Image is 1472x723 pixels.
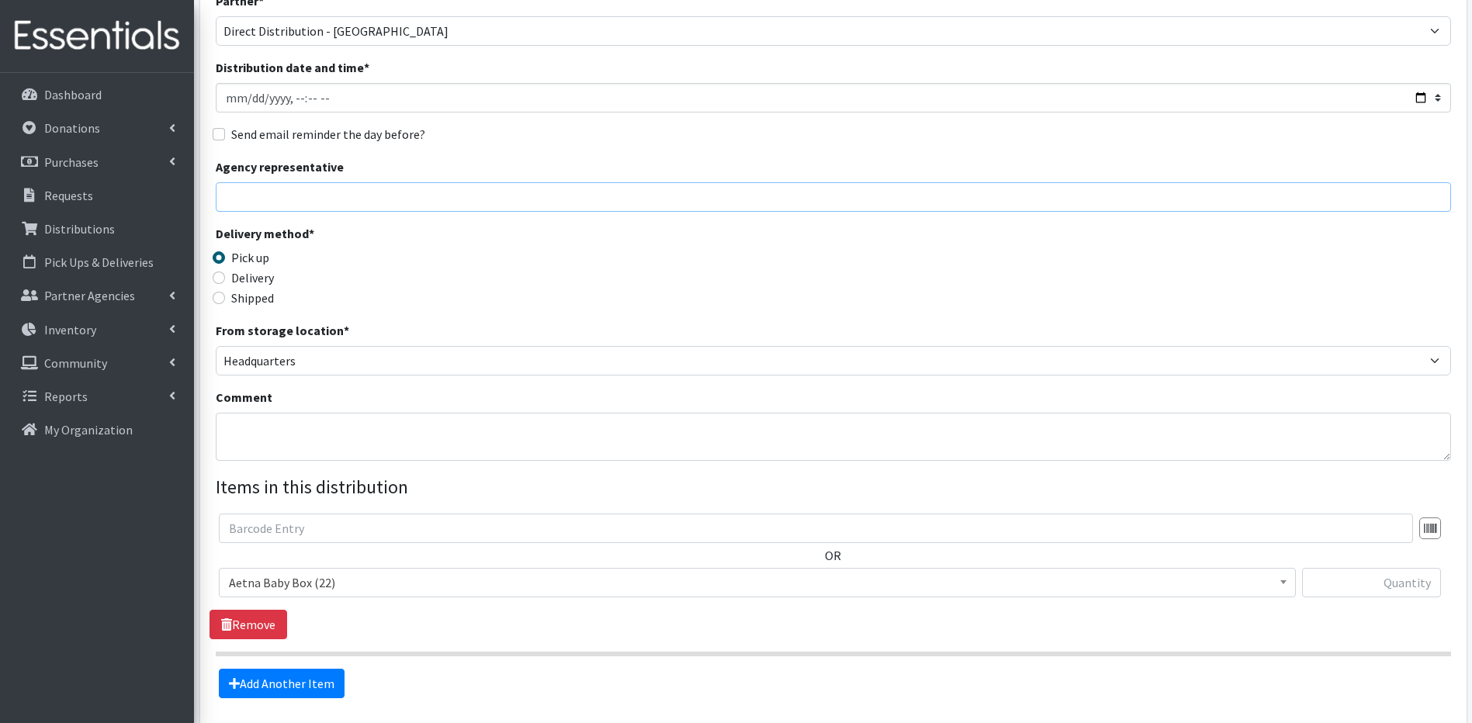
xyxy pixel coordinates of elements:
abbr: required [344,323,349,338]
a: Distributions [6,213,188,244]
a: Partner Agencies [6,280,188,311]
p: Purchases [44,154,99,170]
input: Barcode Entry [219,514,1413,543]
span: Aetna Baby Box (22) [219,568,1296,597]
a: Requests [6,180,188,211]
p: Reports [44,389,88,404]
p: Dashboard [44,87,102,102]
a: Pick Ups & Deliveries [6,247,188,278]
a: Remove [210,610,287,639]
p: Partner Agencies [44,288,135,303]
span: Aetna Baby Box (22) [229,572,1286,593]
a: Inventory [6,314,188,345]
a: Reports [6,381,188,412]
legend: Delivery method [216,224,525,248]
img: HumanEssentials [6,10,188,62]
a: Dashboard [6,79,188,110]
label: Delivery [231,268,274,287]
label: From storage location [216,321,349,340]
a: Purchases [6,147,188,178]
p: My Organization [44,422,133,438]
a: My Organization [6,414,188,445]
label: Shipped [231,289,274,307]
p: Donations [44,120,100,136]
p: Requests [44,188,93,203]
label: Comment [216,388,272,406]
label: Agency representative [216,157,344,176]
p: Distributions [44,221,115,237]
a: Community [6,348,188,379]
a: Add Another Item [219,669,345,698]
p: Pick Ups & Deliveries [44,254,154,270]
label: OR [825,546,841,565]
p: Inventory [44,322,96,337]
abbr: required [364,60,369,75]
label: Pick up [231,248,269,267]
input: Quantity [1302,568,1441,597]
a: Donations [6,112,188,144]
label: Send email reminder the day before? [231,125,425,144]
legend: Items in this distribution [216,473,1451,501]
p: Community [44,355,107,371]
abbr: required [309,226,314,241]
label: Distribution date and time [216,58,369,77]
